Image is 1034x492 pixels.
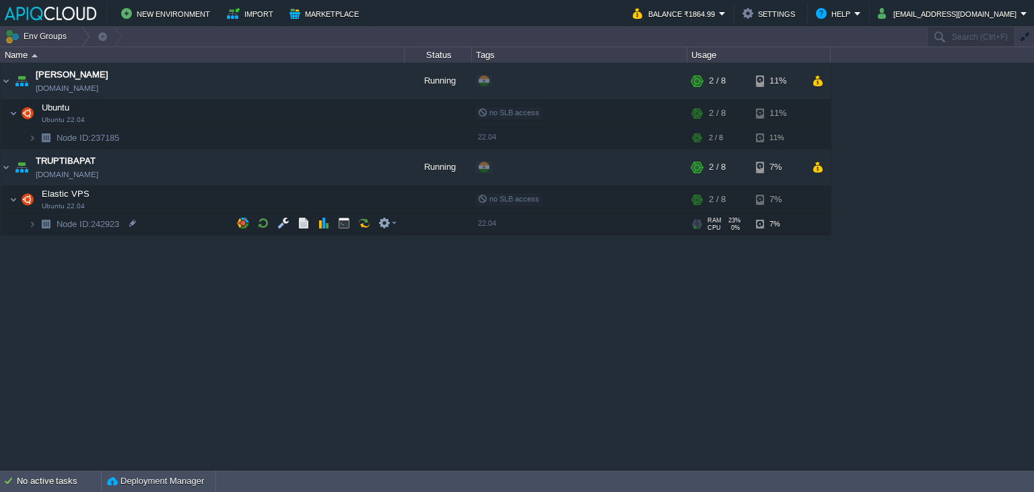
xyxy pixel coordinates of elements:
span: Ubuntu 22.04 [42,202,85,210]
span: 22.04 [478,133,496,141]
a: Elastic VPSUbuntu 22.04 [40,189,92,199]
div: Running [405,63,472,99]
button: [EMAIL_ADDRESS][DOMAIN_NAME] [878,5,1021,22]
span: 237185 [55,132,121,144]
img: AMDAwAAAACH5BAEAAAAALAAAAAABAAEAAAICRAEAOw== [28,214,36,235]
span: Node ID: [57,219,91,229]
span: RAM [708,217,722,224]
div: Status [405,47,471,63]
button: Env Groups [5,27,71,46]
button: New Environment [121,5,214,22]
div: 11% [756,63,800,99]
div: Running [405,149,472,185]
img: AMDAwAAAACH5BAEAAAAALAAAAAABAAEAAAICRAEAOw== [1,63,11,99]
a: [DOMAIN_NAME] [36,168,98,181]
span: 242923 [55,218,121,230]
img: AMDAwAAAACH5BAEAAAAALAAAAAABAAEAAAICRAEAOw== [36,214,55,235]
div: 11% [756,127,800,148]
img: AMDAwAAAACH5BAEAAAAALAAAAAABAAEAAAICRAEAOw== [36,127,55,148]
div: No active tasks [17,470,101,492]
img: APIQCloud [5,7,96,20]
div: 7% [756,149,800,185]
span: Node ID: [57,133,91,143]
img: AMDAwAAAACH5BAEAAAAALAAAAAABAAEAAAICRAEAOw== [12,63,31,99]
div: 7% [756,186,800,213]
div: 2 / 8 [709,149,726,185]
span: Ubuntu [40,102,71,113]
img: AMDAwAAAACH5BAEAAAAALAAAAAABAAEAAAICRAEAOw== [9,100,18,127]
span: Ubuntu 22.04 [42,116,85,124]
div: Tags [473,47,687,63]
a: TRUPTIBAPAT [36,154,96,168]
span: no SLB access [478,195,539,203]
img: AMDAwAAAACH5BAEAAAAALAAAAAABAAEAAAICRAEAOw== [32,54,38,57]
button: Balance ₹1864.99 [633,5,719,22]
img: AMDAwAAAACH5BAEAAAAALAAAAAABAAEAAAICRAEAOw== [18,100,37,127]
button: Deployment Manager [107,474,204,488]
img: AMDAwAAAACH5BAEAAAAALAAAAAABAAEAAAICRAEAOw== [1,149,11,185]
span: no SLB access [478,109,539,117]
span: 23% [727,217,740,224]
div: Name [1,47,404,63]
span: 0% [726,224,740,231]
button: Help [816,5,854,22]
a: [DOMAIN_NAME] [36,82,98,95]
div: 2 / 8 [709,186,726,213]
img: AMDAwAAAACH5BAEAAAAALAAAAAABAAEAAAICRAEAOw== [28,127,36,148]
div: 2 / 8 [709,63,726,99]
a: [PERSON_NAME] [36,68,108,82]
div: 2 / 8 [709,100,726,127]
div: 2 / 8 [709,127,723,148]
span: 22.04 [478,219,496,227]
a: Node ID:237185 [55,132,121,144]
div: Usage [688,47,830,63]
a: Node ID:242923 [55,218,121,230]
span: Elastic VPS [40,188,92,199]
img: AMDAwAAAACH5BAEAAAAALAAAAAABAAEAAAICRAEAOw== [9,186,18,213]
button: Settings [743,5,799,22]
img: AMDAwAAAACH5BAEAAAAALAAAAAABAAEAAAICRAEAOw== [18,186,37,213]
button: Marketplace [289,5,363,22]
img: AMDAwAAAACH5BAEAAAAALAAAAAABAAEAAAICRAEAOw== [12,149,31,185]
div: 7% [756,214,800,235]
a: UbuntuUbuntu 22.04 [40,102,71,113]
button: Import [227,5,277,22]
div: 11% [756,100,800,127]
span: CPU [708,224,721,231]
